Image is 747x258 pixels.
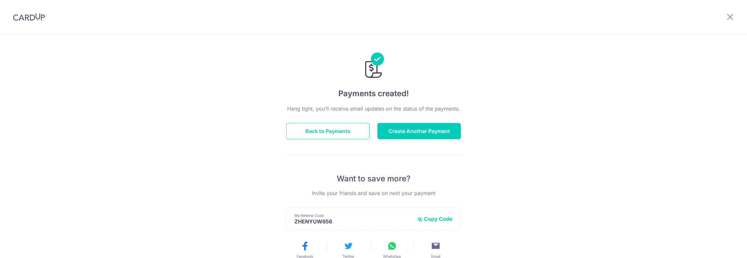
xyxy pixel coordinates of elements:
p: Want to save more? [286,174,461,184]
p: My Referral Code [294,213,412,218]
h4: Payments created! [286,88,461,99]
p: Invite your friends and save on next your payment [286,189,461,197]
img: Payments [363,53,384,80]
button: Back to Payments [286,123,370,139]
p: Hang tight, you’ll receive email updates on the status of the payments. [286,105,461,113]
p: ZHENYUW656 [294,218,412,225]
button: Copy Code [417,216,453,222]
button: Create Another Payment [377,123,461,139]
img: CardUp [13,13,45,21]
